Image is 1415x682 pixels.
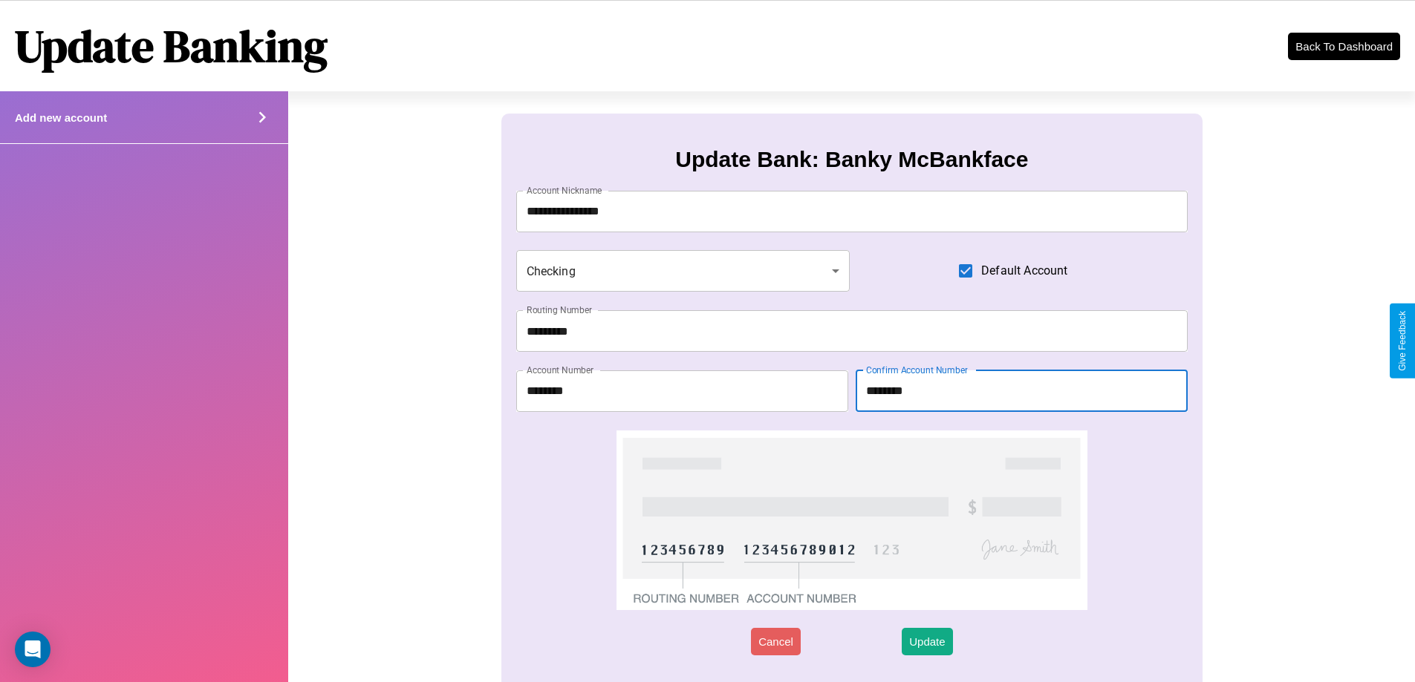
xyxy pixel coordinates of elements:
div: Checking [516,250,850,292]
img: check [617,430,1087,610]
button: Back To Dashboard [1288,33,1400,60]
div: Open Intercom Messenger [15,632,51,667]
h1: Update Banking [15,16,328,76]
h4: Add new account [15,111,107,124]
span: Default Account [981,262,1067,280]
label: Confirm Account Number [866,364,968,376]
label: Account Number [527,364,593,376]
div: Give Feedback [1397,311,1408,371]
button: Cancel [751,628,801,655]
button: Update [902,628,952,655]
label: Account Nickname [527,184,602,197]
h3: Update Bank: Banky McBankface [675,147,1028,172]
label: Routing Number [527,304,592,316]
